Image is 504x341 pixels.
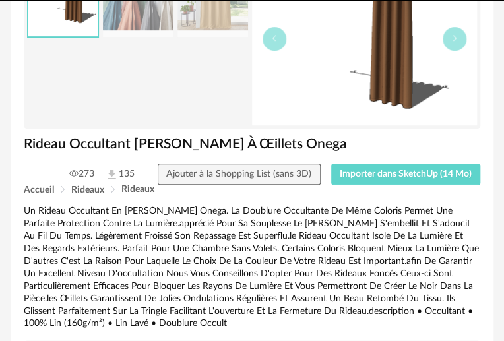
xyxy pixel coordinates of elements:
[121,185,154,194] span: Rideaux
[331,164,481,185] button: Importer dans SketchUp (14 Mo)
[340,170,472,179] span: Importer dans SketchUp (14 Mo)
[24,135,480,153] h1: Rideau Occultant [PERSON_NAME] À Œillets Onega
[24,185,54,195] span: Accueil
[105,168,119,181] img: Téléchargements
[158,164,321,185] button: Ajouter à la Shopping List (sans 3D)
[24,205,480,330] div: Un Rideau Occultant En [PERSON_NAME] Onega. La Doublure Occultante De Même Coloris Permet Une Par...
[105,168,135,181] span: 135
[24,185,480,195] div: Breadcrumb
[69,168,94,180] span: 273
[71,185,104,195] span: Rideaux
[166,170,311,179] span: Ajouter à la Shopping List (sans 3D)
